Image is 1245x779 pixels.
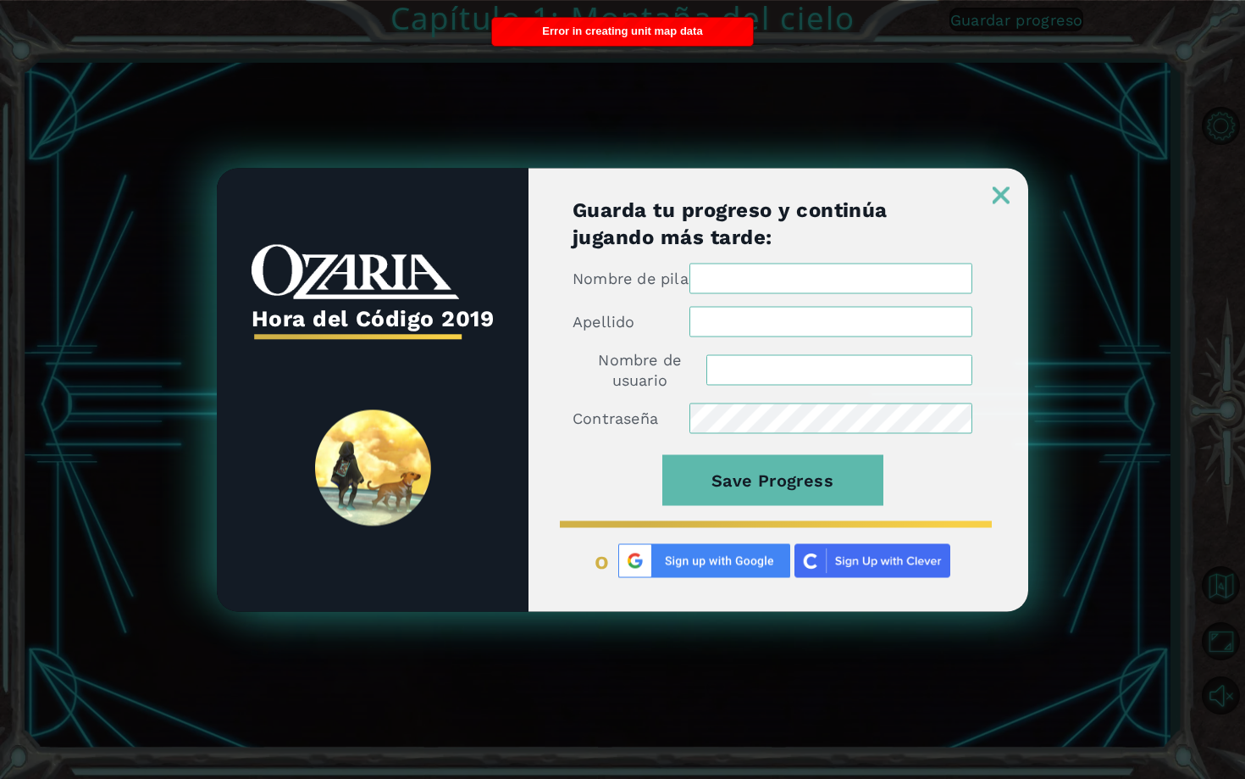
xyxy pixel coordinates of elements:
[595,547,610,574] span: o
[252,300,495,337] h3: Hora del Código 2019
[794,543,950,577] img: clever_sso_button@2x.png
[542,25,702,37] span: Error in creating unit map data
[573,408,658,428] label: Contraseña
[993,186,1010,203] img: ExitButton_Dusk.png
[618,543,790,577] img: Google%20Sign%20Up.png
[573,311,635,331] label: Apellido
[315,410,431,526] img: SpiritLandReveal.png
[573,349,706,390] label: Nombre de usuario
[573,268,689,288] label: Nombre de pila
[662,454,883,505] button: Save Progress
[573,196,972,250] h1: Guarda tu progreso y continúa jugando más tarde:
[252,244,459,299] img: whiteOzariaWordmark.png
